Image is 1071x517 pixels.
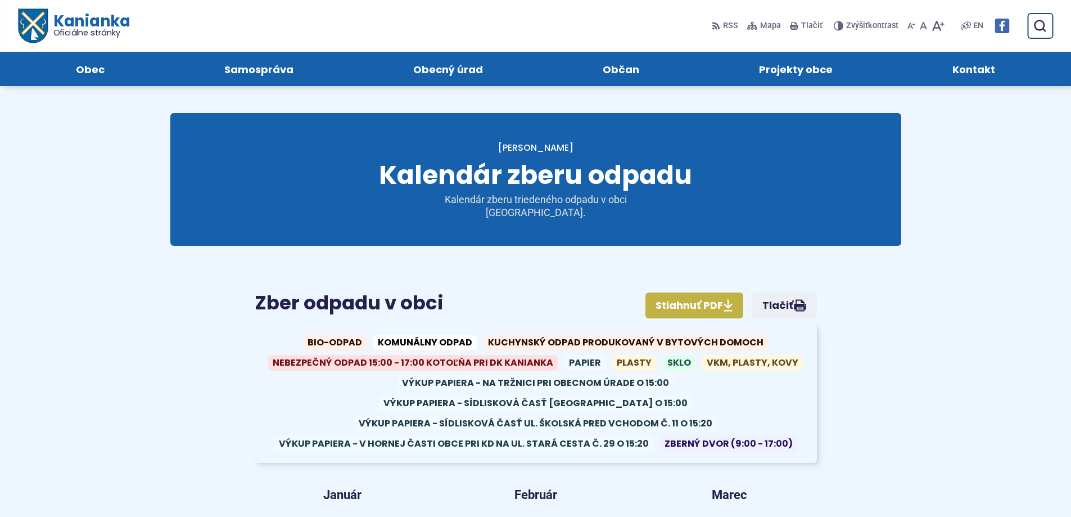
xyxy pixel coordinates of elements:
[929,14,947,38] button: Zväčšiť veľkosť písma
[268,481,417,509] header: Január
[18,9,47,43] img: Prejsť na domovskú stránku
[564,355,605,371] span: Papier
[711,52,882,86] a: Projekty obce
[373,335,477,350] span: Komunálny odpad
[663,355,695,371] span: Sklo
[918,14,929,38] button: Nastaviť pôvodnú veľkosť písma
[973,19,983,33] span: EN
[255,293,817,313] h2: Zber odpadu v obci
[303,335,367,350] span: Bio-odpad
[655,481,803,509] header: Marec
[745,14,783,38] a: Mapa
[788,14,825,38] button: Tlačiť
[752,293,817,318] a: Tlačiť
[846,21,868,30] span: Zvýšiť
[759,52,833,86] span: Projekty obce
[904,52,1044,86] a: Kontakt
[846,21,898,31] span: kontrast
[905,14,918,38] button: Zmenšiť veľkosť písma
[971,19,986,33] a: EN
[660,436,797,452] span: Zberný dvor (9:00 - 17:00)
[498,141,573,154] a: [PERSON_NAME]
[18,9,130,43] a: Logo Kanianka, prejsť na domovskú stránku.
[723,19,738,33] span: RSS
[952,52,995,86] span: Kontakt
[401,194,671,219] p: Kalendár zberu triedeného odpadu v obci [GEOGRAPHIC_DATA].
[995,19,1009,33] img: Prejsť na Facebook stránku
[364,52,531,86] a: Obecný úrad
[612,355,656,371] span: Plasty
[834,14,901,38] button: Zvýšiťkontrast
[224,52,293,86] span: Samospráva
[53,29,130,37] span: Oficiálne stránky
[645,293,743,318] a: Stiahnuť PDF
[274,436,653,452] span: Výkup papiera - v hornej časti obce pri KD na ul. Stará cesta č. 29 o 15:20
[76,52,105,86] span: Obec
[354,416,717,431] span: Výkup papiera - sídlisková časť ul. Školská pred vchodom č. 11 o 15:20
[554,52,688,86] a: Občan
[801,21,823,31] span: Tlačiť
[175,52,342,86] a: Samospráva
[379,395,692,411] span: Výkup papiera - sídlisková časť [GEOGRAPHIC_DATA] o 15:00
[483,335,768,350] span: Kuchynský odpad produkovaný v bytových domoch
[397,375,674,391] span: Výkup papiera - na tržnici pri Obecnom úrade o 15:00
[712,14,740,38] a: RSS
[760,19,781,33] span: Mapa
[702,355,803,371] span: VKM, PLASTY, KOVY
[268,355,558,371] span: Nebezpečný odpad 15:00 - 17:00 kotoľňa pri DK Kanianka
[47,14,129,37] span: Kanianka
[413,52,483,86] span: Obecný úrad
[462,481,610,509] header: Február
[379,157,692,193] span: Kalendár zberu odpadu
[603,52,639,86] span: Občan
[27,52,153,86] a: Obec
